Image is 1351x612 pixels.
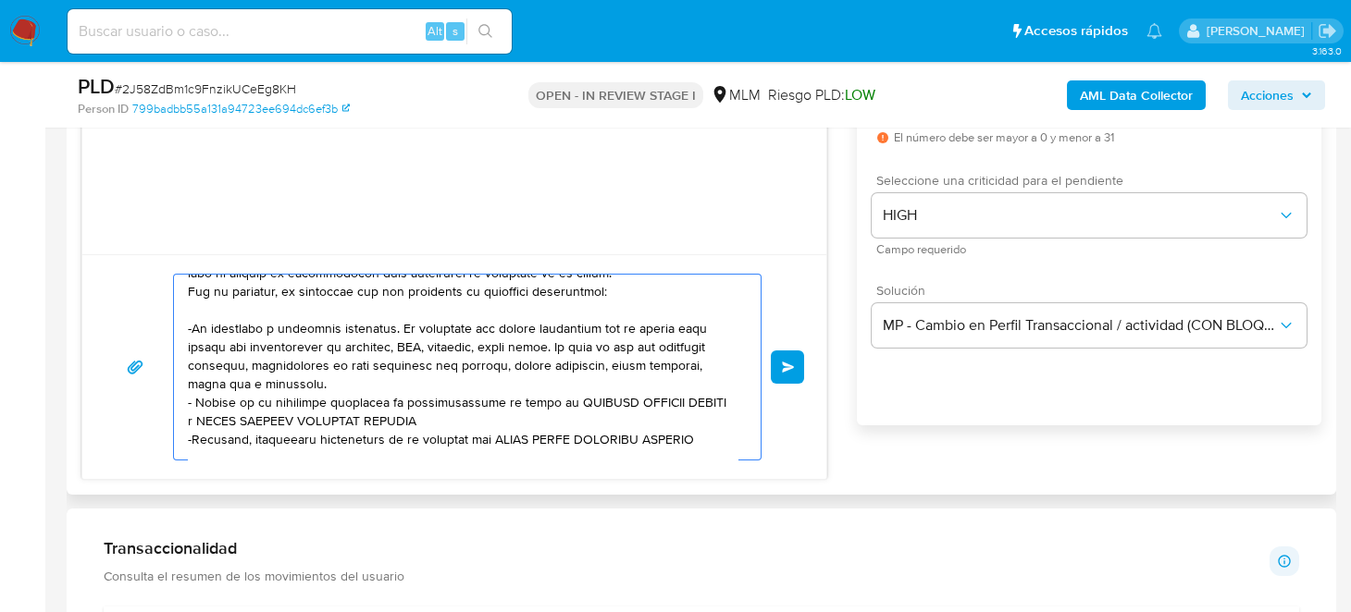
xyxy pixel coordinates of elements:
textarea: Loremips Dolorsi, Am consectetur adi el seddoei tem inc utlaboree do magnaal en Adminim Veni, qui... [188,275,737,459]
p: brenda.morenoreyes@mercadolibre.com.mx [1207,22,1311,40]
span: Enviar [782,361,795,373]
span: Accesos rápidos [1024,21,1128,41]
a: Notificaciones [1146,23,1162,39]
b: Person ID [78,101,129,117]
span: # 2J58ZdBm1c9FnzikUCeEg8KH [115,80,296,98]
span: 3.163.0 [1312,43,1342,58]
span: Solución [876,284,1311,297]
button: AML Data Collector [1067,80,1206,110]
span: LOW [845,84,875,105]
a: Salir [1318,21,1337,41]
input: Buscar usuario o caso... [68,19,512,43]
span: s [452,22,458,40]
a: 799badbb55a131a94723ee694dc6ef3b [132,101,350,117]
span: Riesgo PLD: [768,85,875,105]
span: Acciones [1241,80,1294,110]
div: MLM [711,85,761,105]
button: Acciones [1228,80,1325,110]
button: search-icon [466,18,504,44]
span: Seleccione una criticidad para el pendiente [876,174,1311,187]
span: MP - Cambio en Perfil Transaccional / actividad (CON BLOQUEO) [883,316,1277,335]
b: AML Data Collector [1080,80,1193,110]
button: Enviar [771,350,804,384]
p: OPEN - IN REVIEW STAGE I [528,82,703,108]
span: HIGH [883,206,1277,225]
button: HIGH [872,193,1307,238]
span: El número debe ser mayor a 0 y menor a 31 [894,131,1114,144]
span: Alt [428,22,442,40]
button: MP - Cambio en Perfil Transaccional / actividad (CON BLOQUEO) [872,303,1307,348]
span: Campo requerido [876,245,1311,254]
b: PLD [78,71,115,101]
